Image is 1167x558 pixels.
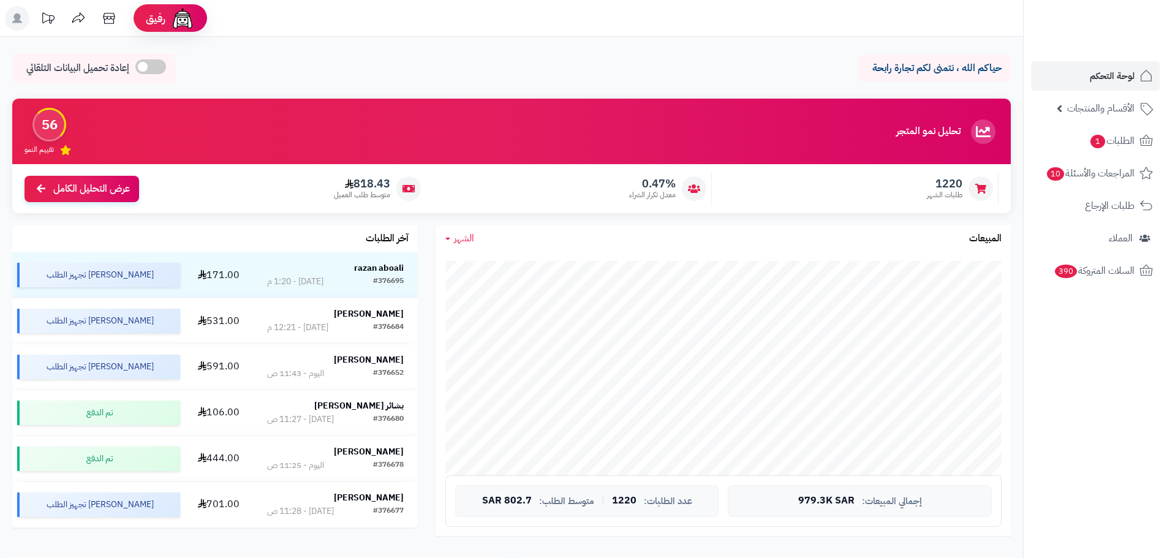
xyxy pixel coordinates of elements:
[539,496,594,507] span: متوسط الطلب:
[927,177,962,190] span: 1220
[1109,230,1133,247] span: العملاء
[26,61,129,75] span: إعادة تحميل البيانات التلقائي
[1090,67,1135,85] span: لوحة التحكم
[17,401,180,425] div: تم الدفع
[267,322,328,334] div: [DATE] - 12:21 م
[334,491,404,504] strong: [PERSON_NAME]
[482,496,532,507] span: 802.7 SAR
[314,399,404,412] strong: بشائر [PERSON_NAME]
[373,413,404,426] div: #376680
[1046,165,1135,182] span: المراجعات والأسئلة
[185,482,252,527] td: 701.00
[373,322,404,334] div: #376684
[267,459,324,472] div: اليوم - 11:25 ص
[969,233,1002,244] h3: المبيعات
[1047,167,1064,181] span: 10
[267,276,323,288] div: [DATE] - 1:20 م
[170,6,195,31] img: ai-face.png
[185,344,252,390] td: 591.00
[17,447,180,471] div: تم الدفع
[373,505,404,518] div: #376677
[25,176,139,202] a: عرض التحليل الكامل
[1090,135,1105,148] span: 1
[1031,224,1160,253] a: العملاء
[927,190,962,200] span: طلبات الشهر
[1031,159,1160,188] a: المراجعات والأسئلة10
[373,368,404,380] div: #376652
[1085,197,1135,214] span: طلبات الإرجاع
[267,505,334,518] div: [DATE] - 11:28 ص
[334,177,390,190] span: 818.43
[17,492,180,517] div: [PERSON_NAME] تجهيز الطلب
[185,252,252,298] td: 171.00
[373,276,404,288] div: #376695
[1067,100,1135,117] span: الأقسام والمنتجات
[629,190,676,200] span: معدل تكرار الشراء
[1031,256,1160,285] a: السلات المتروكة390
[366,233,409,244] h3: آخر الطلبات
[1054,262,1135,279] span: السلات المتروكة
[1089,132,1135,149] span: الطلبات
[17,309,180,333] div: [PERSON_NAME] تجهيز الطلب
[798,496,855,507] span: 979.3K SAR
[267,368,324,380] div: اليوم - 11:43 ص
[17,355,180,379] div: [PERSON_NAME] تجهيز الطلب
[612,496,636,507] span: 1220
[445,232,474,246] a: الشهر
[267,413,334,426] div: [DATE] - 11:27 ص
[896,126,961,137] h3: تحليل نمو المتجر
[334,307,404,320] strong: [PERSON_NAME]
[53,182,130,196] span: عرض التحليل الكامل
[334,190,390,200] span: متوسط طلب العميل
[354,262,404,274] strong: razan aboali
[1031,126,1160,156] a: الطلبات1
[644,496,692,507] span: عدد الطلبات:
[867,61,1002,75] p: حياكم الله ، نتمنى لكم تجارة رابحة
[185,436,252,481] td: 444.00
[602,496,605,505] span: |
[629,177,676,190] span: 0.47%
[185,390,252,435] td: 106.00
[25,145,54,155] span: تقييم النمو
[146,11,165,26] span: رفيق
[17,263,180,287] div: [PERSON_NAME] تجهيز الطلب
[862,496,922,507] span: إجمالي المبيعات:
[373,459,404,472] div: #376678
[32,6,63,34] a: تحديثات المنصة
[1055,265,1077,278] span: 390
[334,353,404,366] strong: [PERSON_NAME]
[454,231,474,246] span: الشهر
[334,445,404,458] strong: [PERSON_NAME]
[1031,191,1160,221] a: طلبات الإرجاع
[185,298,252,344] td: 531.00
[1031,61,1160,91] a: لوحة التحكم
